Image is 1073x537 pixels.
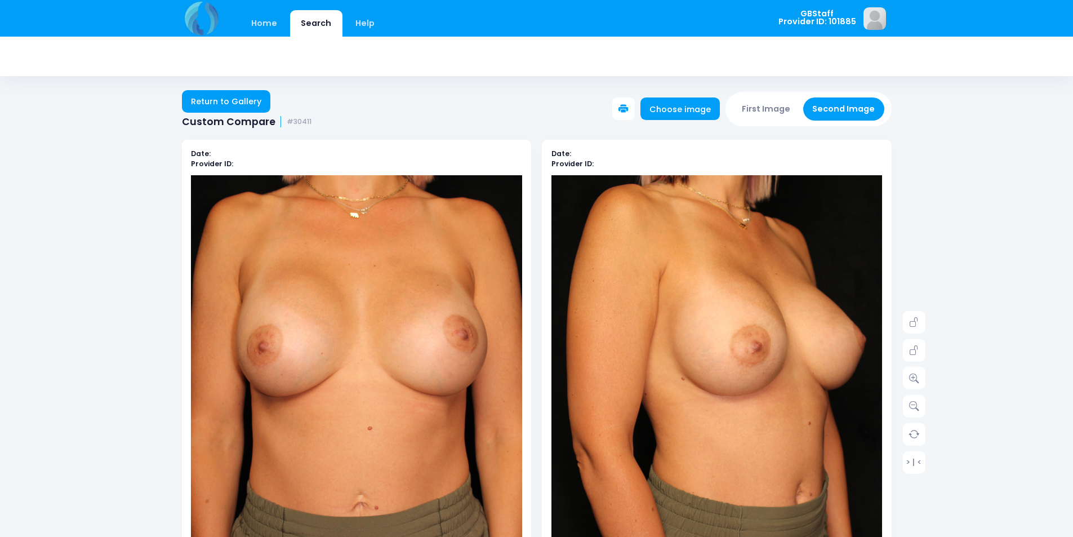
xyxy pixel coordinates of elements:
small: #30411 [287,118,311,126]
a: > | < [903,451,925,473]
img: image [863,7,886,30]
span: Custom Compare [182,116,275,128]
b: Provider ID: [551,159,594,168]
button: Second Image [803,97,884,121]
a: Search [290,10,342,37]
span: GBStaff Provider ID: 101885 [778,10,856,26]
button: First Image [733,97,800,121]
a: Return to Gallery [182,90,271,113]
a: Choose image [640,97,720,120]
b: Provider ID: [191,159,233,168]
a: Home [241,10,288,37]
b: Date: [191,149,211,158]
a: Help [344,10,385,37]
b: Date: [551,149,571,158]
